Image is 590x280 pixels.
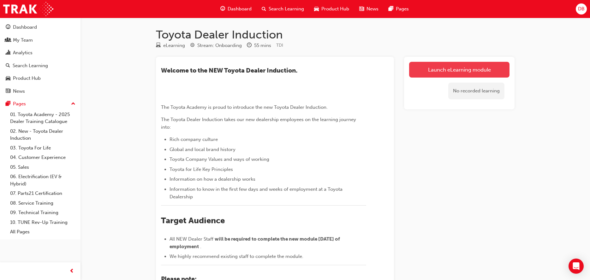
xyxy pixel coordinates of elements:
[156,43,161,49] span: learningResourceType_ELEARNING-icon
[170,236,213,242] span: All NEW Dealer Staff
[3,85,78,97] a: News
[6,38,10,43] span: people-icon
[170,186,344,200] span: Information to know in the first few days and weeks of employment at a Toyota Dealership
[576,3,587,15] button: DB
[8,218,78,227] a: 10. TUNE Rev-Up Training
[6,89,10,94] span: news-icon
[3,47,78,59] a: Analytics
[8,172,78,189] a: 06. Electrification (EV & Hybrid)
[13,62,48,69] div: Search Learning
[156,42,185,50] div: Type
[170,156,269,162] span: Toyota Company Values and ways of working
[367,5,378,13] span: News
[220,5,225,13] span: guage-icon
[8,208,78,218] a: 09. Technical Training
[190,42,242,50] div: Stream
[262,5,266,13] span: search-icon
[161,216,225,225] span: Target Audience
[190,43,195,49] span: target-icon
[13,88,25,95] div: News
[3,98,78,110] button: Pages
[161,117,357,130] span: The Toyota Dealer Induction takes our new dealership employees on the learning journey into:
[8,153,78,162] a: 04. Customer Experience
[163,42,185,49] div: eLearning
[170,236,341,249] span: will be required to complete the new module [DATE] of employment
[170,137,218,142] span: Rich company culture
[8,227,78,237] a: All Pages
[215,3,257,15] a: guage-iconDashboard
[276,43,283,48] span: Learning resource code
[3,2,53,16] img: Trak
[8,198,78,208] a: 08. Service Training
[254,42,271,49] div: 55 mins
[13,24,37,31] div: Dashboard
[314,5,319,13] span: car-icon
[448,83,504,99] div: No recorded learning
[269,5,304,13] span: Search Learning
[161,104,328,110] span: The Toyota Academy is proud to introduce the new Toyota Dealer Induction.
[309,3,354,15] a: car-iconProduct Hub
[8,126,78,143] a: 02. New - Toyota Dealer Induction
[71,100,75,108] span: up-icon
[6,50,10,56] span: chart-icon
[13,49,33,56] div: Analytics
[389,5,393,13] span: pages-icon
[3,34,78,46] a: My Team
[6,76,10,81] span: car-icon
[8,189,78,198] a: 07. Parts21 Certification
[247,42,271,50] div: Duration
[13,75,41,82] div: Product Hub
[8,143,78,153] a: 03. Toyota For Life
[384,3,414,15] a: pages-iconPages
[156,28,515,42] h1: Toyota Dealer Induction
[161,67,297,74] span: ​Welcome to the NEW Toyota Dealer Induction.
[396,5,409,13] span: Pages
[13,100,26,108] div: Pages
[3,20,78,98] button: DashboardMy TeamAnalyticsSearch LearningProduct HubNews
[578,5,585,13] span: DB
[170,166,233,172] span: Toyota for Life Key Principles
[321,5,349,13] span: Product Hub
[170,254,303,259] span: We highly recommend existing staff to complete the module.
[3,60,78,72] a: Search Learning
[359,5,364,13] span: news-icon
[569,259,584,274] div: Open Intercom Messenger
[170,147,235,152] span: Global and local brand history
[69,267,74,275] span: prev-icon
[8,110,78,126] a: 01. Toyota Academy - 2025 Dealer Training Catalogue
[170,176,255,182] span: Information on how a dealership works
[247,43,252,49] span: clock-icon
[6,25,10,30] span: guage-icon
[409,62,510,78] a: Launch eLearning module
[6,63,10,69] span: search-icon
[13,37,33,44] div: My Team
[228,5,252,13] span: Dashboard
[3,73,78,84] a: Product Hub
[8,162,78,172] a: 05. Sales
[3,21,78,33] a: Dashboard
[200,244,201,249] span: .
[354,3,384,15] a: news-iconNews
[6,101,10,107] span: pages-icon
[197,42,242,49] div: Stream: Onboarding
[257,3,309,15] a: search-iconSearch Learning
